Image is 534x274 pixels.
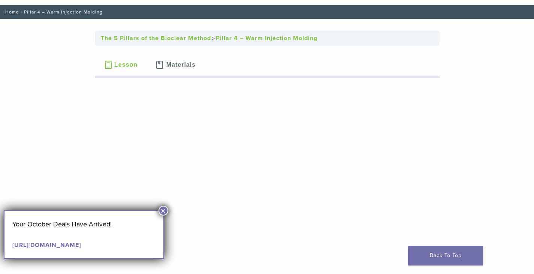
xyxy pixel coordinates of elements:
a: [URL][DOMAIN_NAME] [12,241,81,249]
nav: Breadcrumbs [95,31,440,46]
a: Pillar 4 – Warm Injection Molding [216,34,317,42]
span: / [19,10,24,14]
a: The 5 Pillars of the Bioclear Method [101,34,211,42]
p: Your October Deals Have Arrived! [12,219,156,230]
span: Lesson [114,62,138,68]
span: Materials [166,62,196,68]
button: Close [159,206,168,216]
a: Home [3,9,19,15]
a: Back To Top [408,246,483,265]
